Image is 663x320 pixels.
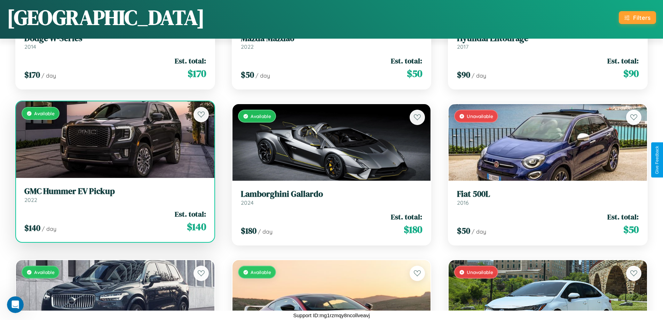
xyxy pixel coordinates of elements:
[241,33,423,44] h3: Mazda Mazda6
[34,110,55,116] span: Available
[457,199,469,206] span: 2016
[241,225,256,236] span: $ 180
[24,33,206,44] h3: Dodge W-Series
[251,269,271,275] span: Available
[457,69,470,80] span: $ 90
[457,43,468,50] span: 2017
[251,113,271,119] span: Available
[258,228,273,235] span: / day
[457,33,639,44] h3: Hyundai Entourage
[607,212,639,222] span: Est. total:
[457,225,470,236] span: $ 50
[623,223,639,236] span: $ 50
[241,189,423,199] h3: Lamborghini Gallardo
[42,225,56,232] span: / day
[41,72,56,79] span: / day
[188,67,206,80] span: $ 170
[255,72,270,79] span: / day
[633,14,650,21] div: Filters
[175,56,206,66] span: Est. total:
[472,228,486,235] span: / day
[24,33,206,50] a: Dodge W-Series2014
[34,269,55,275] span: Available
[187,220,206,234] span: $ 140
[467,113,493,119] span: Unavailable
[241,33,423,50] a: Mazda Mazda62022
[24,69,40,80] span: $ 170
[457,189,639,206] a: Fiat 500L2016
[24,222,40,234] span: $ 140
[467,269,493,275] span: Unavailable
[607,56,639,66] span: Est. total:
[391,56,422,66] span: Est. total:
[457,189,639,199] h3: Fiat 500L
[24,186,206,196] h3: GMC Hummer EV Pickup
[7,296,24,313] iframe: Intercom live chat
[293,311,370,320] p: Support ID: mg1rzmqy8ncollveavj
[655,146,660,174] div: Give Feedback
[404,223,422,236] span: $ 180
[457,33,639,50] a: Hyundai Entourage2017
[407,67,422,80] span: $ 50
[241,43,254,50] span: 2022
[241,189,423,206] a: Lamborghini Gallardo2024
[175,209,206,219] span: Est. total:
[619,11,656,24] button: Filters
[24,43,36,50] span: 2014
[241,69,254,80] span: $ 50
[241,199,254,206] span: 2024
[7,3,205,32] h1: [GEOGRAPHIC_DATA]
[24,196,37,203] span: 2022
[391,212,422,222] span: Est. total:
[24,186,206,203] a: GMC Hummer EV Pickup2022
[472,72,486,79] span: / day
[623,67,639,80] span: $ 90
